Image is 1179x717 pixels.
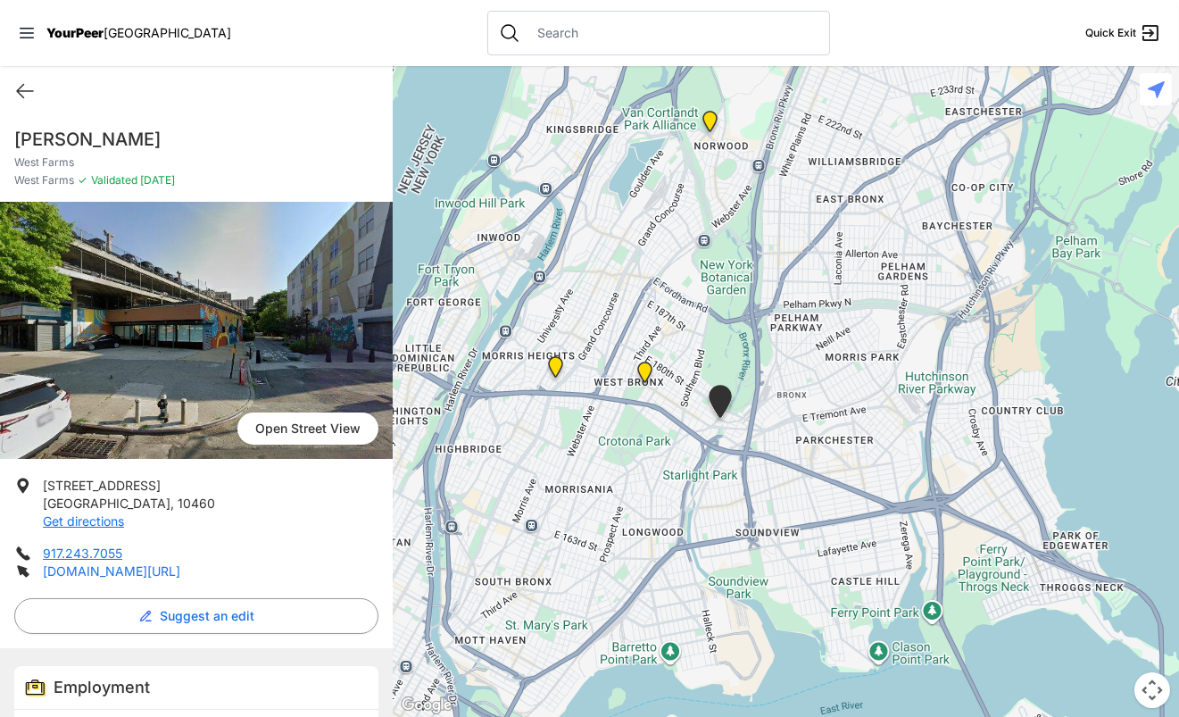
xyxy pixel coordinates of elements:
span: Validated [91,173,137,187]
div: Montefiore Wellness Centers - Albert Einstein College of Medicine, Mosolu Campus [692,104,728,146]
span: Suggest an edit [160,607,254,625]
span: Quick Exit [1085,26,1136,40]
div: West Farms [698,378,743,432]
p: West Farms [14,155,378,170]
span: [STREET_ADDRESS] [43,478,161,493]
button: Suggest an edit [14,598,378,634]
div: Bronx Recovery Support Center [537,349,574,392]
a: YourPeer[GEOGRAPHIC_DATA] [46,28,231,38]
h1: [PERSON_NAME] [14,127,378,152]
span: 10460 [178,496,215,511]
input: Search [527,24,818,42]
span: West Farms [14,173,74,188]
button: Map camera controls [1134,672,1170,708]
a: 917.243.7055 [43,546,122,561]
a: Quick Exit [1085,22,1161,44]
span: [DATE] [137,173,175,187]
span: , [170,496,174,511]
a: Get directions [43,513,124,529]
span: [GEOGRAPHIC_DATA] [104,25,231,40]
img: Google [397,694,456,717]
span: YourPeer [46,25,104,40]
span: [GEOGRAPHIC_DATA] [43,496,170,511]
a: [DOMAIN_NAME][URL] [43,563,180,579]
span: Open Street View [237,413,378,445]
span: Employment [54,678,150,696]
a: Open this area in Google Maps (opens a new window) [397,694,456,717]
span: ✓ [78,173,87,188]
